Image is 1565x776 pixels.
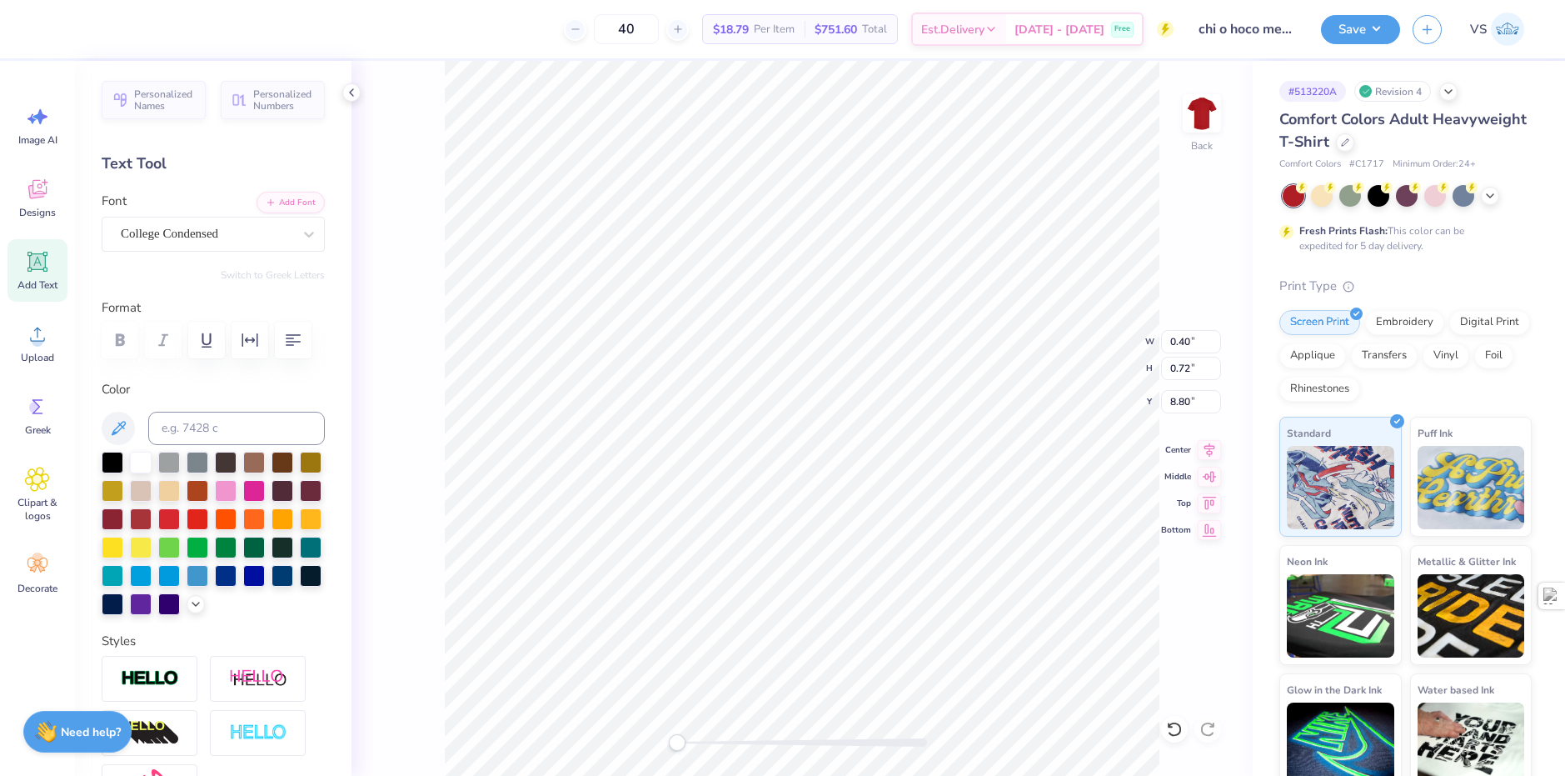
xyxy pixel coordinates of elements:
[1474,343,1513,368] div: Foil
[134,88,196,112] span: Personalized Names
[1299,224,1388,238] strong: Fresh Prints Flash:
[1287,424,1331,442] span: Standard
[229,723,287,743] img: Negative Space
[102,632,136,651] label: Styles
[102,153,325,175] div: Text Tool
[1418,574,1525,658] img: Metallic & Glitter Ink
[229,668,287,689] img: Shadow
[1161,523,1191,537] span: Bottom
[1161,470,1191,483] span: Middle
[1491,13,1524,46] img: Volodymyr Sobko
[121,720,179,747] img: 3D Illusion
[1449,310,1530,335] div: Digital Print
[102,81,206,119] button: Personalized Names
[1279,109,1527,152] span: Comfort Colors Adult Heavyweight T-Shirt
[921,21,984,38] span: Est. Delivery
[1418,446,1525,529] img: Puff Ink
[102,298,325,318] label: Format
[148,412,325,445] input: e.g. 7428 c
[221,268,325,282] button: Switch to Greek Letters
[1470,20,1487,39] span: VS
[257,192,325,213] button: Add Font
[1279,158,1341,172] span: Comfort Colors
[1463,13,1532,46] a: VS
[1299,223,1504,253] div: This color can be expedited for 5 day delivery.
[1418,553,1516,570] span: Metallic & Glitter Ink
[1287,681,1382,698] span: Glow in the Dark Ink
[815,21,857,38] span: $751.60
[21,351,54,364] span: Upload
[253,88,315,112] span: Personalized Numbers
[19,206,56,219] span: Designs
[17,582,57,595] span: Decorate
[1114,23,1130,35] span: Free
[1418,681,1494,698] span: Water based Ink
[1351,343,1418,368] div: Transfers
[1321,15,1400,44] button: Save
[1279,277,1532,296] div: Print Type
[1423,343,1469,368] div: Vinyl
[102,192,127,211] label: Font
[1279,310,1360,335] div: Screen Print
[669,734,685,751] div: Accessibility label
[102,380,325,399] label: Color
[1354,81,1431,102] div: Revision 4
[1279,343,1346,368] div: Applique
[1279,377,1360,402] div: Rhinestones
[1161,497,1191,510] span: Top
[17,278,57,292] span: Add Text
[25,423,51,437] span: Greek
[1287,446,1394,529] img: Standard
[1287,574,1394,658] img: Neon Ink
[1191,138,1213,153] div: Back
[713,21,749,38] span: $18.79
[1365,310,1444,335] div: Embroidery
[1349,158,1384,172] span: # C1717
[594,14,659,44] input: – –
[862,21,887,38] span: Total
[1185,97,1219,130] img: Back
[221,81,325,119] button: Personalized Numbers
[18,133,57,147] span: Image AI
[61,724,121,740] strong: Need help?
[1186,13,1308,46] input: Untitled Design
[754,21,795,38] span: Per Item
[1014,21,1104,38] span: [DATE] - [DATE]
[121,669,179,688] img: Stroke
[1279,81,1346,102] div: # 513220A
[1161,443,1191,457] span: Center
[1287,553,1328,570] span: Neon Ink
[1393,158,1476,172] span: Minimum Order: 24 +
[1418,424,1453,442] span: Puff Ink
[10,496,65,523] span: Clipart & logos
